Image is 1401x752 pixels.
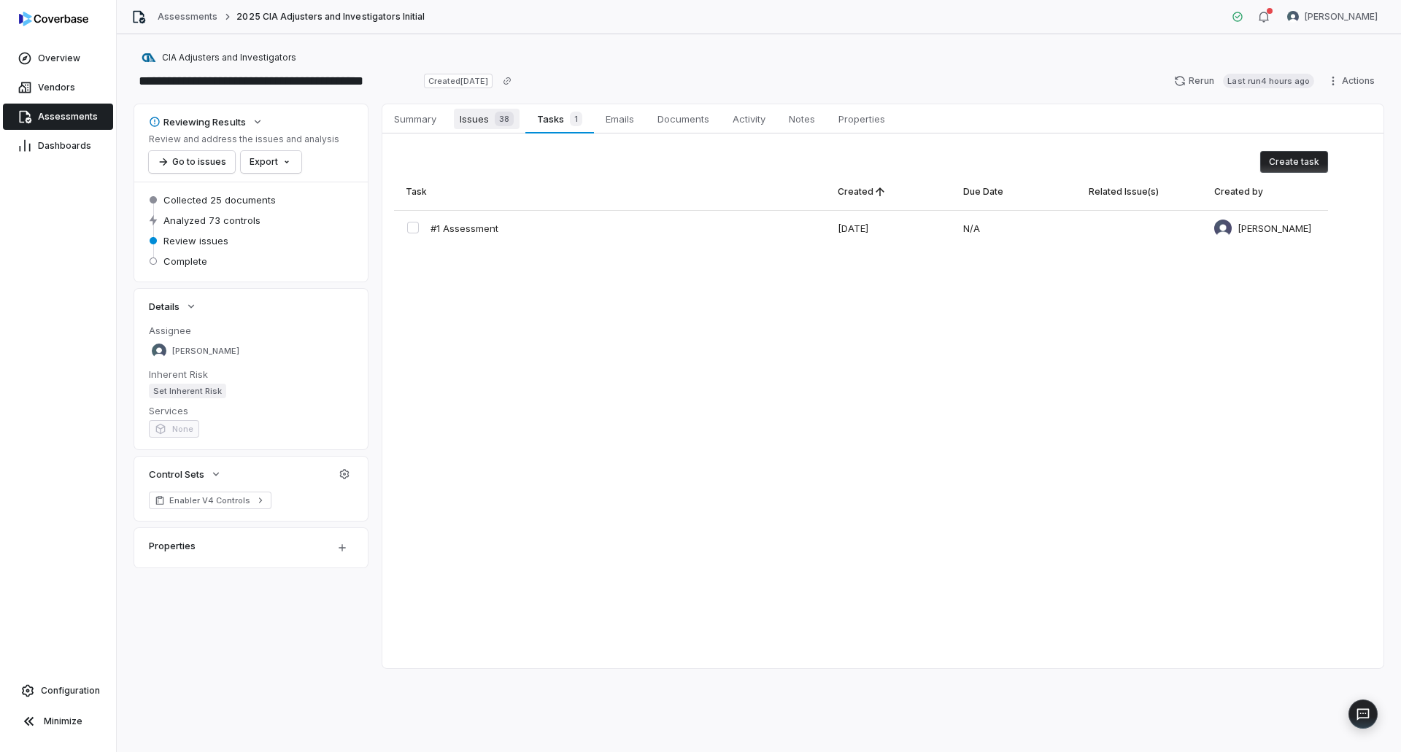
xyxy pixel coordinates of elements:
[570,112,582,126] span: 1
[1165,70,1323,92] button: RerunLast run4 hours ago
[149,468,204,481] span: Control Sets
[162,52,296,63] span: CIA Adjusters and Investigators
[454,109,520,129] span: Issues
[144,293,201,319] button: Details
[149,115,246,128] div: Reviewing Results
[6,678,110,704] a: Configuration
[963,222,980,234] span: N/A
[1260,151,1328,173] button: Create task
[137,44,301,71] button: https://compassadj.com/CIA Adjusters and Investigators
[44,716,82,727] span: Minimize
[388,109,442,128] span: Summary
[1305,11,1378,23] span: [PERSON_NAME]
[1214,186,1263,197] div: Created by
[144,109,268,135] button: Reviewing Results
[19,12,88,26] img: logo-D7KZi-bG.svg
[41,685,100,697] span: Configuration
[38,140,91,152] span: Dashboards
[494,68,520,94] button: Copy link
[600,109,640,128] span: Emails
[149,384,226,398] span: Set Inherent Risk
[163,193,276,206] span: Collected 25 documents
[241,151,301,173] button: Export
[149,368,353,381] dt: Inherent Risk
[1223,74,1314,88] span: Last run 4 hours ago
[38,82,75,93] span: Vendors
[144,461,226,487] button: Control Sets
[38,111,98,123] span: Assessments
[431,222,498,235] span: #1 Assessment
[727,109,771,128] span: Activity
[495,112,514,126] span: 38
[652,109,715,128] span: Documents
[838,222,869,234] span: [DATE]
[236,11,425,23] span: 2025 CIA Adjusters and Investigators Initial
[149,151,235,173] button: Go to issues
[1214,220,1232,237] img: Kourtney Shields avatar
[169,495,251,506] span: Enabler V4 Controls
[163,214,260,227] span: Analyzed 73 controls
[1278,6,1386,28] button: Melanie Lorent avatar[PERSON_NAME]
[1323,70,1383,92] button: Actions
[783,109,821,128] span: Notes
[149,404,353,417] dt: Services
[1287,11,1299,23] img: Melanie Lorent avatar
[149,324,353,337] dt: Assignee
[152,344,166,358] img: Melanie Lorent avatar
[163,255,207,268] span: Complete
[963,186,1003,197] div: Due Date
[1238,222,1311,234] span: [PERSON_NAME]
[3,104,113,130] a: Assessments
[3,45,113,71] a: Overview
[1089,186,1159,197] div: Related Issue(s)
[158,11,217,23] a: Assessments
[3,74,113,101] a: Vendors
[149,133,339,145] p: Review and address the issues and analysis
[6,707,110,736] button: Minimize
[3,133,113,159] a: Dashboards
[163,234,228,247] span: Review issues
[833,109,891,128] span: Properties
[424,74,493,88] span: Created [DATE]
[149,300,180,313] span: Details
[149,492,271,509] a: Enabler V4 Controls
[38,53,80,64] span: Overview
[531,109,587,129] span: Tasks
[172,346,239,357] span: [PERSON_NAME]
[838,186,873,197] div: Created
[406,186,427,197] div: Task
